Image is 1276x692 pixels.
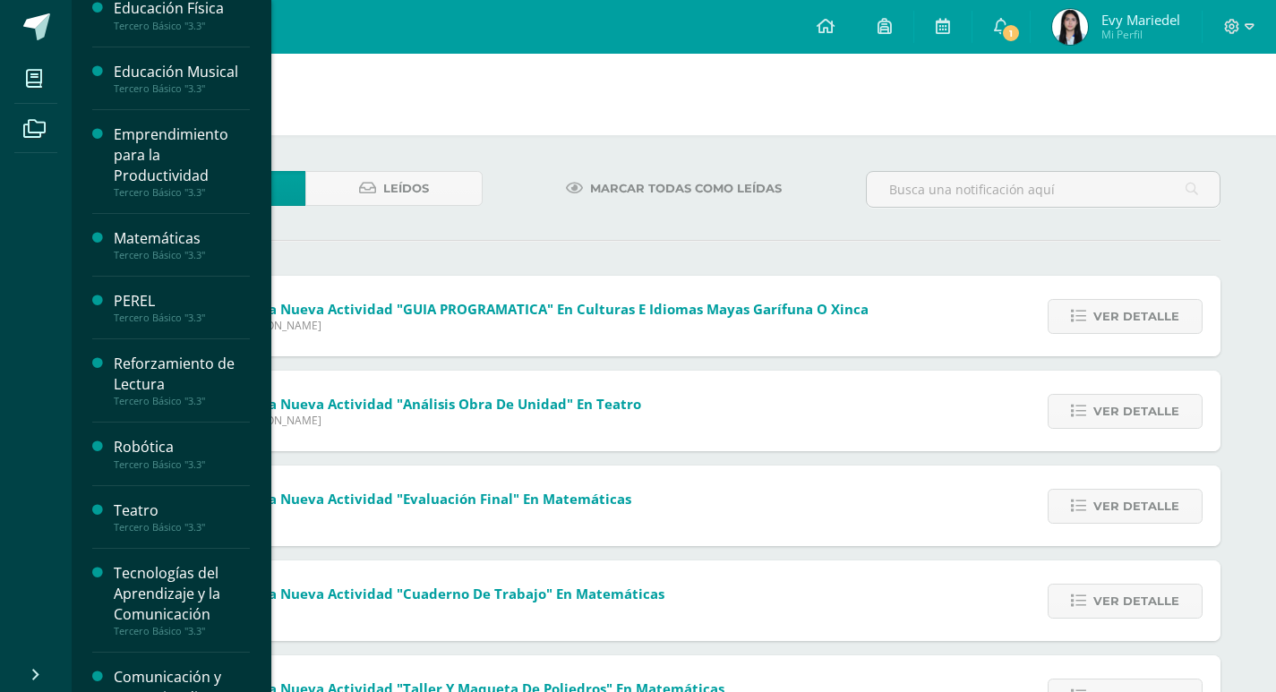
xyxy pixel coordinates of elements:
[1001,23,1021,43] span: 1
[114,625,250,637] div: Tercero Básico "3.3"
[114,82,250,95] div: Tercero Básico "3.3"
[1093,490,1179,523] span: Ver detalle
[114,291,250,324] a: PERELTercero Básico "3.3"
[202,395,641,413] span: Tienes una nueva actividad "Análisis obra de Unidad" En Teatro
[383,172,429,205] span: Leídos
[590,172,782,205] span: Marcar todas como leídas
[1093,300,1179,333] span: Ver detalle
[114,395,250,407] div: Tercero Básico "3.3"
[1052,9,1088,45] img: d48f2080236f4546744db889f6c7a1da.png
[202,300,869,318] span: Tienes una nueva actividad "GUIA PROGRAMATICA" En Culturas e Idiomas Mayas Garífuna o Xinca
[114,249,250,261] div: Tercero Básico "3.3"
[114,124,250,199] a: Emprendimiento para la ProductividadTercero Básico "3.3"
[114,228,250,249] div: Matemáticas
[114,62,250,95] a: Educación MusicalTercero Básico "3.3"
[544,171,804,206] a: Marcar todas como leídas
[114,521,250,534] div: Tercero Básico "3.3"
[202,490,631,508] span: Tienes una nueva actividad "Evaluación Final" En Matemáticas
[305,171,483,206] a: Leídos
[202,318,869,333] span: [DATE][PERSON_NAME]
[114,437,250,457] div: Robótica
[114,500,250,534] a: TeatroTercero Básico "3.3"
[114,312,250,324] div: Tercero Básico "3.3"
[1101,11,1180,29] span: Evy Mariedel
[114,291,250,312] div: PEREL
[114,458,250,471] div: Tercero Básico "3.3"
[114,563,250,625] div: Tecnologías del Aprendizaje y la Comunicación
[202,585,664,602] span: Tienes una nueva actividad "Cuaderno de trabajo" En Matemáticas
[867,172,1220,207] input: Busca una notificación aquí
[202,602,664,618] span: [DATE]
[114,228,250,261] a: MatemáticasTercero Básico "3.3"
[114,124,250,186] div: Emprendimiento para la Productividad
[114,186,250,199] div: Tercero Básico "3.3"
[1093,585,1179,618] span: Ver detalle
[114,437,250,470] a: RobóticaTercero Básico "3.3"
[114,500,250,521] div: Teatro
[202,508,631,523] span: [DATE]
[114,62,250,82] div: Educación Musical
[114,20,250,32] div: Tercero Básico "3.3"
[114,563,250,637] a: Tecnologías del Aprendizaje y la ComunicaciónTercero Básico "3.3"
[1093,395,1179,428] span: Ver detalle
[114,354,250,407] a: Reforzamiento de LecturaTercero Básico "3.3"
[202,413,641,428] span: [DATE][PERSON_NAME]
[114,354,250,395] div: Reforzamiento de Lectura
[1101,27,1180,42] span: Mi Perfil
